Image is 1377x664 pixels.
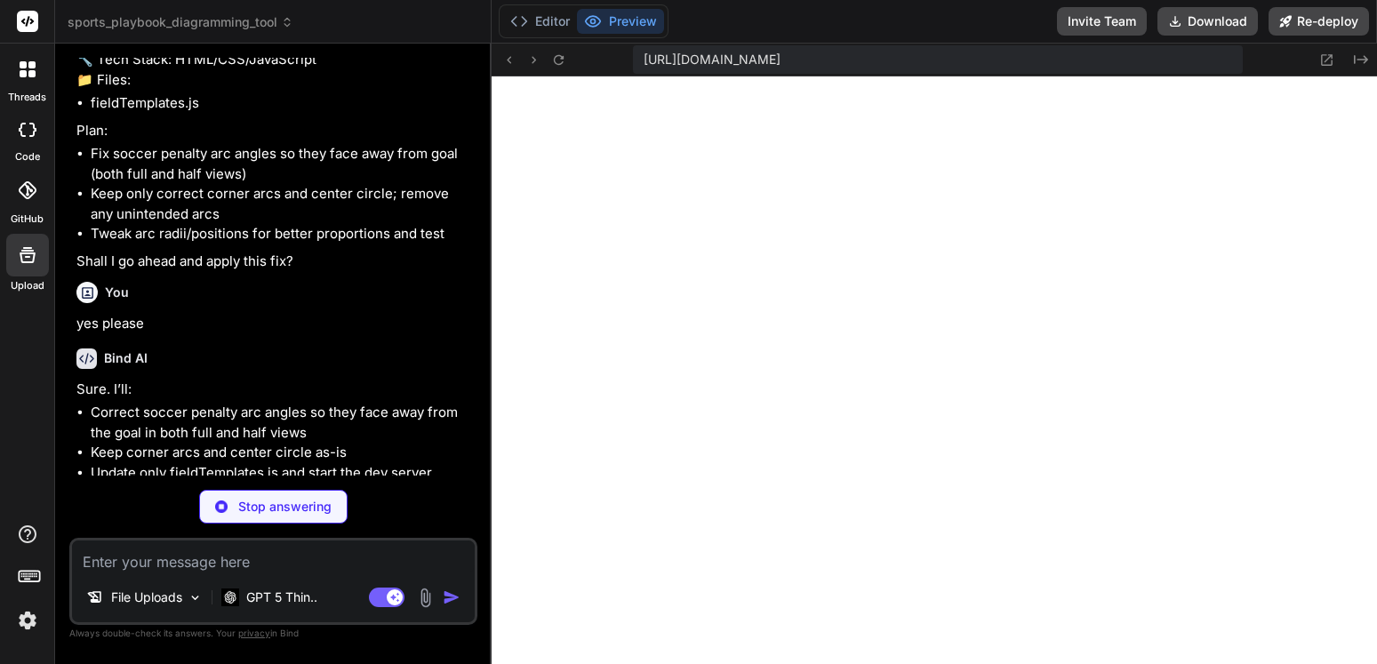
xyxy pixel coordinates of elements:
[11,278,44,293] label: Upload
[221,588,239,605] img: GPT 5 Thinking High
[11,212,44,227] label: GitHub
[492,76,1377,664] iframe: Preview
[76,121,474,141] p: Plan:
[91,93,474,114] li: fieldTemplates.js
[246,588,317,606] p: GPT 5 Thin..
[91,224,474,244] li: Tweak arc radii/positions for better proportions and test
[76,380,474,400] p: Sure. I’ll:
[12,605,43,636] img: settings
[188,590,203,605] img: Pick Models
[1157,7,1258,36] button: Download
[503,9,577,34] button: Editor
[91,443,474,463] li: Keep corner arcs and center circle as-is
[105,284,129,301] h6: You
[238,628,270,638] span: privacy
[91,403,474,443] li: Correct soccer penalty arc angles so they face away from the goal in both full and half views
[91,463,474,484] li: Update only fieldTemplates.js and start the dev server
[104,349,148,367] h6: Bind AI
[76,30,474,91] p: 🔹 Project: Sports Playbook Diagramming Tool 🔧 Tech Stack: HTML/CSS/JavaScript 📁 Files:
[76,314,474,334] p: yes please
[443,588,460,606] img: icon
[91,144,474,184] li: Fix soccer penalty arc angles so they face away from goal (both full and half views)
[577,9,664,34] button: Preview
[69,625,477,642] p: Always double-check its answers. Your in Bind
[8,90,46,105] label: threads
[15,149,40,164] label: code
[644,51,781,68] span: [URL][DOMAIN_NAME]
[76,252,474,272] p: Shall I go ahead and apply this fix?
[68,13,293,31] span: sports_playbook_diagramming_tool
[1269,7,1369,36] button: Re-deploy
[238,498,332,516] p: Stop answering
[111,588,182,606] p: File Uploads
[415,588,436,608] img: attachment
[1057,7,1147,36] button: Invite Team
[91,184,474,224] li: Keep only correct corner arcs and center circle; remove any unintended arcs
